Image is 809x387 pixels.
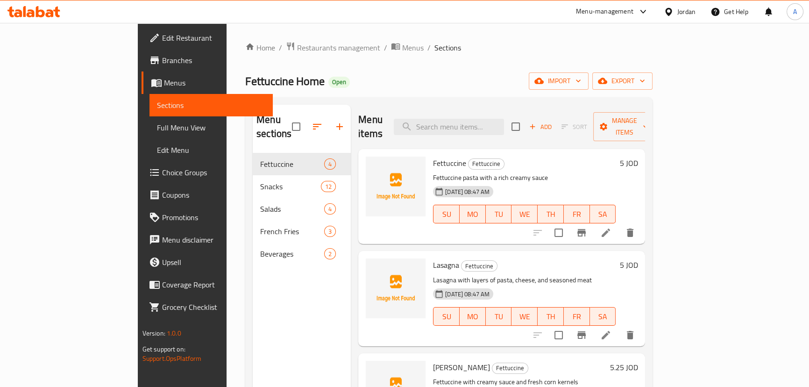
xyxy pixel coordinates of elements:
[592,72,653,90] button: export
[157,100,265,111] span: Sections
[260,158,324,170] div: Fettuccine
[324,226,336,237] div: items
[433,156,466,170] span: Fettuccine
[328,115,351,138] button: Add section
[564,307,590,326] button: FR
[486,205,512,223] button: TU
[538,205,564,223] button: TH
[157,144,265,156] span: Edit Menu
[253,243,351,265] div: Beverages2
[324,158,336,170] div: items
[593,112,656,141] button: Manage items
[555,120,593,134] span: Select section first
[328,77,350,88] div: Open
[260,181,321,192] span: Snacks
[677,7,695,17] div: Jordan
[358,113,383,141] h2: Menu items
[324,203,336,215] div: items
[325,250,335,258] span: 2
[515,208,534,221] span: WE
[162,189,265,201] span: Coupons
[142,161,273,184] a: Choice Groups
[366,157,426,216] img: Fettuccine
[162,279,265,290] span: Coverage Report
[253,153,351,175] div: Fettuccine4
[793,7,797,17] span: A
[260,248,324,259] span: Beverages
[511,307,538,326] button: WE
[541,208,560,221] span: TH
[433,274,616,286] p: Lasagna with layers of pasta, cheese, and seasoned meat
[324,248,336,259] div: items
[461,261,497,272] span: Fettuccine
[570,222,593,244] button: Branch-specific-item
[460,205,486,223] button: MO
[433,258,459,272] span: Lasagna
[437,208,456,221] span: SU
[619,157,638,170] h6: 5 JOD
[525,120,555,134] button: Add
[490,310,508,323] span: TU
[492,363,528,374] div: Fettuccine
[549,325,568,345] span: Select to update
[253,220,351,243] div: French Fries3
[260,203,324,215] span: Salads
[610,361,638,374] h6: 5.25 JOD
[142,327,165,339] span: Version:
[253,149,351,269] nav: Menu sections
[256,113,292,141] h2: Menu sections
[576,6,633,17] div: Menu-management
[402,42,424,53] span: Menus
[366,258,426,318] img: Lasagna
[162,32,265,43] span: Edit Restaurant
[619,222,641,244] button: delete
[384,42,387,53] li: /
[433,360,490,374] span: [PERSON_NAME]
[142,49,273,72] a: Branches
[441,187,493,196] span: [DATE] 08:47 AM
[590,205,616,223] button: SA
[437,310,456,323] span: SU
[549,223,568,243] span: Select to update
[460,307,486,326] button: MO
[279,42,282,53] li: /
[142,273,273,296] a: Coverage Report
[529,72,589,90] button: import
[601,115,648,138] span: Manage items
[321,181,336,192] div: items
[286,42,380,54] a: Restaurants management
[619,324,641,346] button: delete
[253,198,351,220] div: Salads4
[142,72,273,94] a: Menus
[325,205,335,214] span: 4
[297,42,380,53] span: Restaurants management
[157,122,265,133] span: Full Menu View
[427,42,431,53] li: /
[468,158,504,170] div: Fettuccine
[463,208,482,221] span: MO
[149,94,273,116] a: Sections
[490,208,508,221] span: TU
[162,301,265,313] span: Grocery Checklist
[328,78,350,86] span: Open
[619,258,638,272] h6: 5 JOD
[536,75,581,87] span: import
[245,42,653,54] nav: breadcrumb
[325,227,335,236] span: 3
[433,172,616,184] p: Fettuccine pasta with a rich creamy sauce
[162,234,265,245] span: Menu disclaimer
[568,310,586,323] span: FR
[260,226,324,237] span: French Fries
[564,205,590,223] button: FR
[486,307,512,326] button: TU
[538,307,564,326] button: TH
[511,205,538,223] button: WE
[441,290,493,299] span: [DATE] 08:47 AM
[162,55,265,66] span: Branches
[142,229,273,251] a: Menu disclaimer
[162,212,265,223] span: Promotions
